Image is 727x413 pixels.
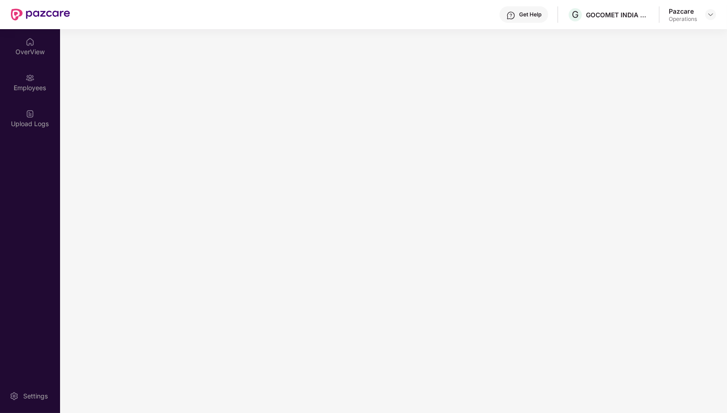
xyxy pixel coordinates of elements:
div: GOCOMET INDIA PRIVATE LIMITED [586,10,650,19]
img: svg+xml;base64,PHN2ZyBpZD0iU2V0dGluZy0yMHgyMCIgeG1sbnM9Imh0dHA6Ly93d3cudzMub3JnLzIwMDAvc3ZnIiB3aW... [10,392,19,401]
div: Settings [20,392,50,401]
img: New Pazcare Logo [11,9,70,20]
div: Get Help [519,11,541,18]
img: svg+xml;base64,PHN2ZyBpZD0iSG9tZSIgeG1sbnM9Imh0dHA6Ly93d3cudzMub3JnLzIwMDAvc3ZnIiB3aWR0aD0iMjAiIG... [25,37,35,46]
span: G [572,9,579,20]
img: svg+xml;base64,PHN2ZyBpZD0iVXBsb2FkX0xvZ3MiIGRhdGEtbmFtZT0iVXBsb2FkIExvZ3MiIHhtbG5zPSJodHRwOi8vd3... [25,109,35,118]
div: Pazcare [669,7,697,15]
div: Operations [669,15,697,23]
img: svg+xml;base64,PHN2ZyBpZD0iRW1wbG95ZWVzIiB4bWxucz0iaHR0cDovL3d3dy53My5vcmcvMjAwMC9zdmciIHdpZHRoPS... [25,73,35,82]
img: svg+xml;base64,PHN2ZyBpZD0iSGVscC0zMngzMiIgeG1sbnM9Imh0dHA6Ly93d3cudzMub3JnLzIwMDAvc3ZnIiB3aWR0aD... [506,11,515,20]
img: svg+xml;base64,PHN2ZyBpZD0iRHJvcGRvd24tMzJ4MzIiIHhtbG5zPSJodHRwOi8vd3d3LnczLm9yZy8yMDAwL3N2ZyIgd2... [707,11,714,18]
